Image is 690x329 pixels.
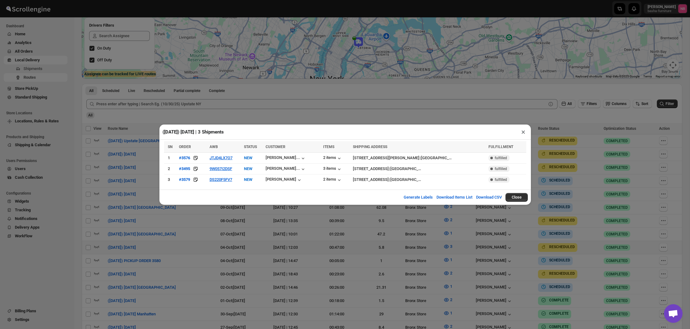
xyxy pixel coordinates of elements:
[495,166,507,171] span: fulfilled
[472,191,506,204] button: Download CSV
[433,191,476,204] button: Download Items List
[179,145,191,149] span: ORDER
[323,177,342,183] button: 2 items
[664,304,683,323] div: Open chat
[353,177,389,183] div: [STREET_ADDRESS]
[353,166,485,172] div: |
[179,166,190,172] button: #3495
[353,166,389,172] div: [STREET_ADDRESS]
[210,145,218,149] span: AWB
[210,156,232,160] button: JTJD4LX7O7
[244,166,252,171] span: NEW
[210,166,232,171] button: 9W057I2DSF
[495,156,507,160] span: fulfilled
[266,166,300,171] div: [PERSON_NAME]...
[266,155,306,161] button: [PERSON_NAME]...
[353,155,485,161] div: |
[179,156,190,160] div: #3576
[163,129,224,135] h2: ([DATE]) [DATE] | 3 Shipments
[266,177,302,183] button: [PERSON_NAME]
[488,145,513,149] span: FULFILLMENT
[506,193,528,202] button: Close
[353,155,419,161] div: [STREET_ADDRESS][PERSON_NAME]
[179,155,190,161] button: #3576
[179,166,190,171] div: #3495
[421,155,454,161] div: [GEOGRAPHIC_DATA]
[353,177,485,183] div: |
[164,163,177,174] td: 2
[323,155,342,161] button: 2 items
[519,128,528,136] button: ×
[168,145,172,149] span: SN
[266,145,285,149] span: CUSTOMER
[495,177,507,182] span: fulfilled
[323,145,334,149] span: ITEMS
[323,166,342,172] button: 3 items
[164,152,177,163] td: 1
[390,177,423,183] div: [GEOGRAPHIC_DATA]
[210,177,232,182] button: DS220F5FV7
[244,156,252,160] span: NEW
[266,155,300,160] div: [PERSON_NAME]...
[179,177,190,182] div: #3579
[179,177,190,183] button: #3579
[400,191,436,204] button: Generate Labels
[266,166,306,172] button: [PERSON_NAME]...
[244,177,252,182] span: NEW
[164,174,177,185] td: 3
[390,166,423,172] div: [GEOGRAPHIC_DATA]
[244,145,257,149] span: STATUS
[353,145,387,149] span: SHIPPING ADDRESS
